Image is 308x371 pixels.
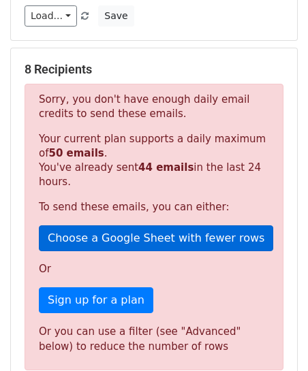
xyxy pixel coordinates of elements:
a: Load... [25,5,77,27]
p: Your current plan supports a daily maximum of . You've already sent in the last 24 hours. [39,132,269,189]
strong: 50 emails [48,147,104,159]
p: Or [39,262,269,276]
p: To send these emails, you can either: [39,200,269,214]
div: Or you can use a filter (see "Advanced" below) to reduce the number of rows [39,324,269,355]
div: Виджет чата [240,306,308,371]
a: Sign up for a plan [39,287,153,313]
button: Save [98,5,134,27]
p: Sorry, you don't have enough daily email credits to send these emails. [39,93,269,121]
iframe: Chat Widget [240,306,308,371]
strong: 44 emails [138,161,194,174]
h5: 8 Recipients [25,62,283,77]
a: Choose a Google Sheet with fewer rows [39,225,273,251]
